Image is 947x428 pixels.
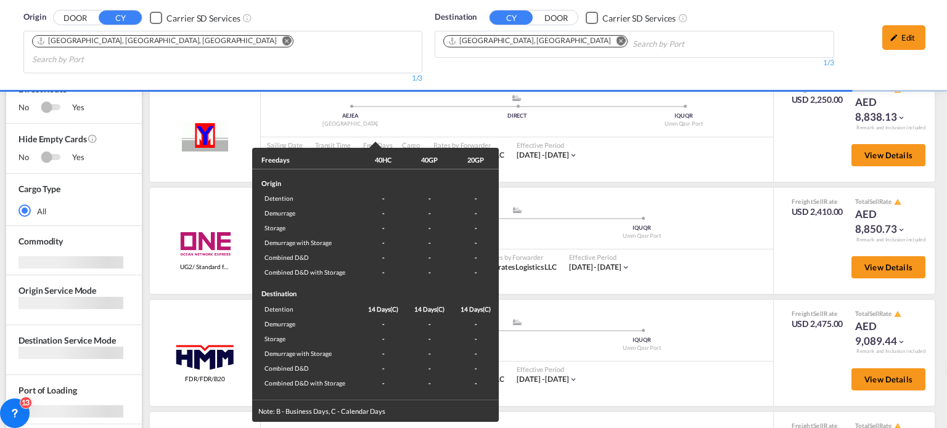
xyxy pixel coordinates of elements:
td: Combined D&D with Storage [252,265,360,280]
td: Detention [252,191,360,206]
td: - [360,191,406,206]
td: - [406,265,453,280]
td: - [406,220,453,235]
td: - [453,346,499,361]
td: Demurrage [252,206,360,220]
span: 14 Days(C) [461,305,491,313]
td: - [453,220,499,235]
td: - [406,331,453,346]
td: - [453,235,499,250]
td: Storage [252,331,360,346]
td: - [406,235,453,250]
td: - [360,331,406,346]
td: Storage [252,220,360,235]
td: - [360,265,406,280]
td: - [406,317,453,331]
td: - [453,361,499,376]
div: 40GP [421,155,438,164]
div: 20GP [467,155,484,164]
td: Combined D&D [252,250,360,265]
td: - [453,317,499,331]
td: - [360,206,406,220]
td: Combined D&D [252,361,360,376]
td: - [360,317,406,331]
td: - [360,235,406,250]
td: - [453,331,499,346]
div: Note: B - Business Days, C - Calendar Days [252,400,499,422]
td: - [406,250,453,265]
td: Demurrage with Storage [252,235,360,250]
td: - [453,206,499,220]
td: Destination [252,280,360,301]
td: - [406,206,453,220]
td: - [406,376,453,400]
td: - [453,265,499,280]
td: - [360,220,406,235]
td: - [406,346,453,361]
td: Origin [252,169,360,192]
span: 14 Days(C) [414,305,445,313]
td: - [406,191,453,206]
td: - [406,361,453,376]
td: - [360,361,406,376]
span: 14 Days(C) [368,305,398,313]
td: - [453,250,499,265]
td: - [360,376,406,400]
div: 40HC [375,155,392,164]
th: Freedays [252,148,360,169]
td: Combined D&D with Storage [252,376,360,400]
td: - [453,376,499,400]
td: Demurrage [252,317,360,331]
td: - [453,191,499,206]
td: Demurrage with Storage [252,346,360,361]
td: - [360,346,406,361]
td: - [360,250,406,265]
td: Detention [252,302,360,317]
